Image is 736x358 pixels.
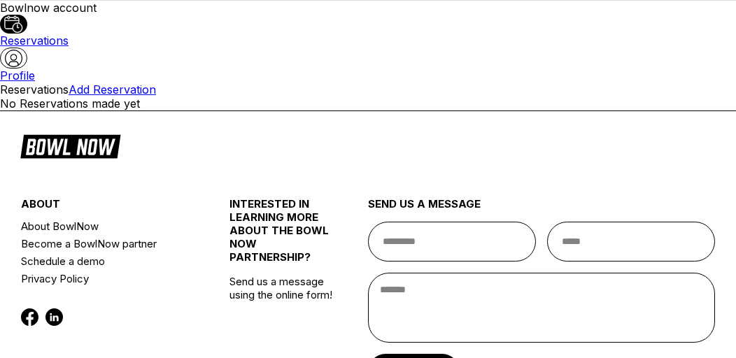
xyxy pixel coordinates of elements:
[21,197,194,217] div: about
[229,197,334,275] div: INTERESTED IN LEARNING MORE ABOUT THE BOWL NOW PARTNERSHIP?
[21,235,194,252] a: Become a BowlNow partner
[21,270,194,287] a: Privacy Policy
[21,217,194,235] a: About BowlNow
[368,197,715,222] div: send us a message
[21,252,194,270] a: Schedule a demo
[69,83,156,96] a: Add Reservation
